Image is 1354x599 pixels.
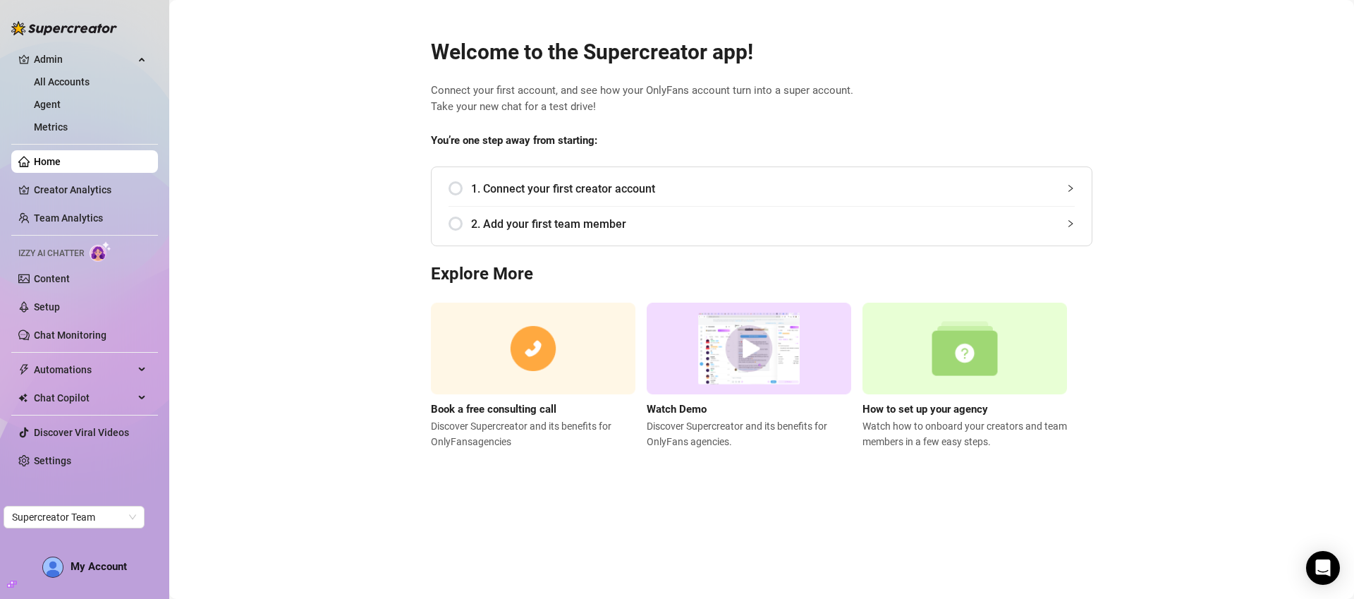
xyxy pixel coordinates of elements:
a: Metrics [34,121,68,133]
span: Connect your first account, and see how your OnlyFans account turn into a super account. Take you... [431,83,1092,116]
span: Discover Supercreator and its benefits for OnlyFans agencies. [647,418,851,449]
div: Open Intercom Messenger [1306,551,1340,585]
strong: Book a free consulting call [431,403,556,416]
a: How to set up your agencyWatch how to onboard your creators and team members in a few easy steps. [862,303,1067,449]
a: Creator Analytics [34,179,147,201]
a: Book a free consulting callDiscover Supercreator and its benefits for OnlyFansagencies [431,303,635,449]
a: Discover Viral Videos [34,427,129,438]
a: Team Analytics [34,212,103,224]
div: 2. Add your first team member [449,207,1075,241]
span: Izzy AI Chatter [18,247,84,260]
div: 1. Connect your first creator account [449,171,1075,206]
h3: Explore More [431,263,1092,286]
span: Watch how to onboard your creators and team members in a few easy steps. [862,418,1067,449]
span: thunderbolt [18,364,30,375]
a: Watch DemoDiscover Supercreator and its benefits for OnlyFans agencies. [647,303,851,449]
span: Automations [34,358,134,381]
span: collapsed [1066,184,1075,193]
a: Home [34,156,61,167]
span: Chat Copilot [34,387,134,409]
a: Setup [34,301,60,313]
a: All Accounts [34,76,90,87]
span: 1. Connect your first creator account [471,180,1075,198]
img: Chat Copilot [18,393,28,403]
img: supercreator demo [647,303,851,395]
h2: Welcome to the Supercreator app! [431,39,1092,66]
strong: Watch Demo [647,403,707,416]
a: Agent [34,99,61,110]
img: AD_cMMTxCeTpmN1d5MnKJ1j-_uXZCpTKapSSqNGg4PyXtR_tCW7gZXTNmFz2tpVv9LSyNV7ff1CaS4f4q0HLYKULQOwoM5GQR... [43,557,63,577]
span: 2. Add your first team member [471,215,1075,233]
strong: You’re one step away from starting: [431,134,597,147]
span: My Account [71,560,127,573]
a: Settings [34,455,71,466]
strong: How to set up your agency [862,403,988,416]
span: collapsed [1066,219,1075,228]
img: setup agency guide [862,303,1067,395]
span: Discover Supercreator and its benefits for OnlyFans agencies [431,418,635,449]
span: build [7,579,17,589]
a: Chat Monitoring [34,329,106,341]
img: consulting call [431,303,635,395]
span: crown [18,54,30,65]
span: Supercreator Team [12,507,136,528]
span: Admin [34,48,134,71]
a: Content [34,273,70,284]
img: AI Chatter [90,241,111,262]
img: logo-BBDzfeDw.svg [11,21,117,35]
